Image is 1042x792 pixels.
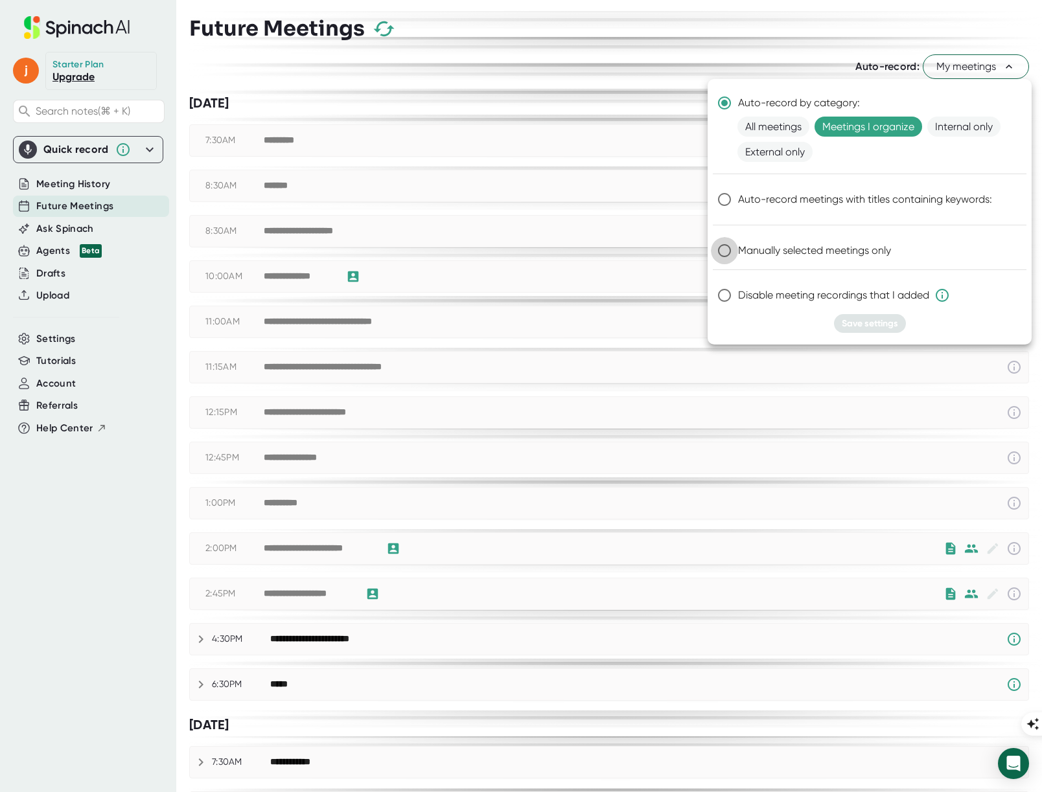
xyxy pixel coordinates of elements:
[738,192,992,207] span: Auto-record meetings with titles containing keywords:
[737,142,813,162] span: External only
[834,314,906,333] button: Save settings
[927,117,1001,137] span: Internal only
[842,318,898,329] span: Save settings
[738,95,860,111] span: Auto-record by category:
[738,243,891,258] span: Manually selected meetings only
[737,117,809,137] span: All meetings
[738,288,950,303] span: Disable meeting recordings that I added
[998,748,1029,779] div: Open Intercom Messenger
[815,117,922,137] span: Meetings I organize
